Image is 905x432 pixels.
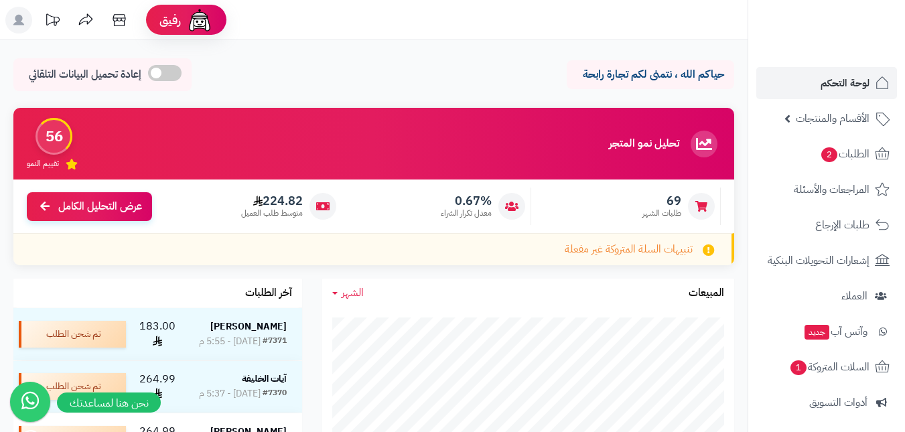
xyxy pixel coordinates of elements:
div: [DATE] - 5:55 م [199,335,261,348]
div: #7371 [263,335,287,348]
span: العملاء [841,287,867,305]
td: 183.00 [131,308,184,360]
span: متوسط طلب العميل [241,208,303,219]
a: إشعارات التحويلات البنكية [756,244,897,277]
strong: [PERSON_NAME] [210,319,287,334]
span: أدوات التسويق [809,393,867,412]
div: تم شحن الطلب [19,373,126,400]
span: عرض التحليل الكامل [58,199,142,214]
a: العملاء [756,280,897,312]
div: تم شحن الطلب [19,321,126,348]
a: الشهر [332,285,364,301]
span: وآتس آب [803,322,867,341]
img: ai-face.png [186,7,213,33]
span: 69 [642,194,681,208]
a: وآتس آبجديد [756,315,897,348]
a: لوحة التحكم [756,67,897,99]
span: تقييم النمو [27,158,59,169]
span: 224.82 [241,194,303,208]
span: طلبات الإرجاع [815,216,869,234]
h3: المبيعات [689,287,724,299]
span: 2 [821,147,837,162]
a: تحديثات المنصة [36,7,69,37]
span: 1 [790,360,807,375]
a: السلات المتروكة1 [756,351,897,383]
span: 0.67% [441,194,492,208]
a: طلبات الإرجاع [756,209,897,241]
a: الطلبات2 [756,138,897,170]
span: الشهر [342,285,364,301]
a: أدوات التسويق [756,386,897,419]
img: logo-2.png [814,38,892,66]
strong: آيات الخليفة [242,372,287,386]
a: عرض التحليل الكامل [27,192,152,221]
p: حياكم الله ، نتمنى لكم تجارة رابحة [577,67,724,82]
td: 264.99 [131,361,184,413]
span: معدل تكرار الشراء [441,208,492,219]
span: رفيق [159,12,181,28]
span: الأقسام والمنتجات [796,109,869,128]
div: [DATE] - 5:37 م [199,387,261,401]
span: إعادة تحميل البيانات التلقائي [29,67,141,82]
span: المراجعات والأسئلة [794,180,869,199]
span: طلبات الشهر [642,208,681,219]
span: لوحة التحكم [821,74,869,92]
span: الطلبات [820,145,869,163]
div: #7370 [263,387,287,401]
span: تنبيهات السلة المتروكة غير مفعلة [565,242,693,257]
span: إشعارات التحويلات البنكية [768,251,869,270]
a: المراجعات والأسئلة [756,173,897,206]
span: جديد [805,325,829,340]
h3: تحليل نمو المتجر [609,138,679,150]
h3: آخر الطلبات [245,287,292,299]
span: السلات المتروكة [789,358,869,376]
